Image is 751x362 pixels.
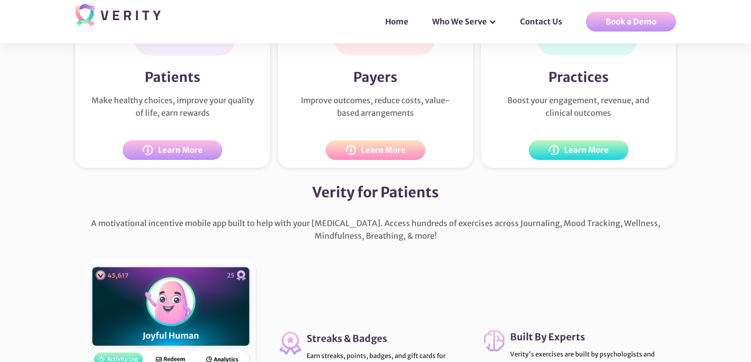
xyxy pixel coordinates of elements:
[548,70,609,85] div: Practices
[377,10,424,33] a: Home
[504,2,586,41] div: Contact Us
[495,94,662,119] div: Boost your engagement, revenue, and clinical outcomes
[510,330,585,344] div: Built By Experts
[586,12,676,32] a: Book a Demo
[326,140,425,160] a: Learn More
[123,140,222,160] a: Learn More
[145,70,200,85] div: Patients
[307,332,387,345] div: Streaks & Badges
[564,145,609,155] div: Learn More
[424,10,504,33] div: Who We Serve
[89,94,257,119] div: Make healthy choices, improve your quality of life, earn rewards
[292,94,459,119] div: Improve outcomes, reduce costs, value-based arrangements
[361,145,406,155] div: Learn More
[512,10,578,33] a: Contact Us
[353,70,397,85] div: Payers
[606,17,656,26] div: Book a Demo
[432,18,487,26] div: Who We Serve
[158,145,203,155] div: Learn More
[529,140,628,160] a: Learn More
